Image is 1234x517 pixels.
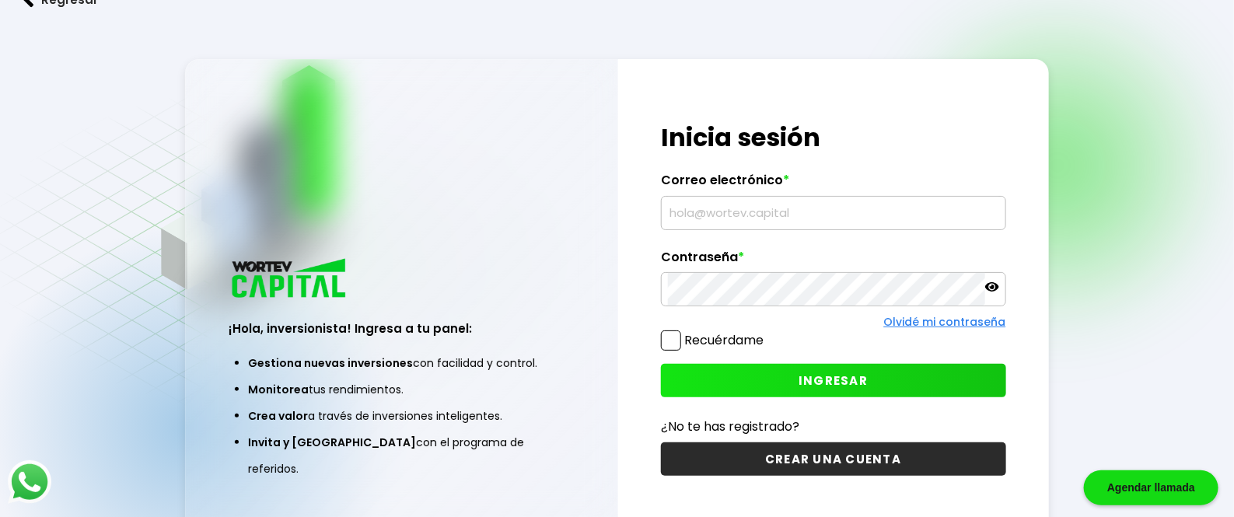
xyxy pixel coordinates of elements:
li: con facilidad y control. [248,350,554,376]
span: Gestiona nuevas inversiones [248,355,413,371]
span: Crea valor [248,408,308,424]
div: Agendar llamada [1084,470,1218,505]
li: con el programa de referidos. [248,429,554,482]
h1: Inicia sesión [661,119,1006,156]
img: logos_whatsapp-icon.242b2217.svg [8,460,51,504]
a: ¿No te has registrado?CREAR UNA CUENTA [661,417,1006,476]
a: Olvidé mi contraseña [884,314,1006,330]
label: Recuérdame [684,331,764,349]
input: hola@wortev.capital [668,197,999,229]
h3: ¡Hola, inversionista! Ingresa a tu panel: [229,320,574,337]
li: tus rendimientos. [248,376,554,403]
span: Invita y [GEOGRAPHIC_DATA] [248,435,416,450]
label: Correo electrónico [661,173,1006,196]
label: Contraseña [661,250,1006,273]
button: INGRESAR [661,364,1006,397]
button: CREAR UNA CUENTA [661,442,1006,476]
p: ¿No te has registrado? [661,417,1006,436]
span: INGRESAR [799,372,868,389]
img: logo_wortev_capital [229,257,351,302]
li: a través de inversiones inteligentes. [248,403,554,429]
span: Monitorea [248,382,309,397]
